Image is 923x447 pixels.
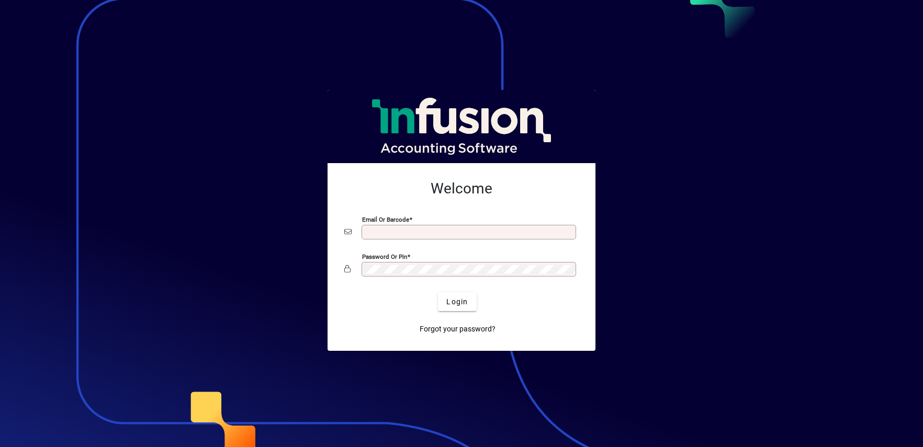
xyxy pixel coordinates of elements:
span: Forgot your password? [420,324,496,335]
a: Forgot your password? [415,319,500,338]
mat-label: Email or Barcode [362,216,409,223]
mat-label: Password or Pin [362,253,407,260]
h2: Welcome [344,180,579,198]
button: Login [438,292,476,311]
span: Login [446,296,468,307]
